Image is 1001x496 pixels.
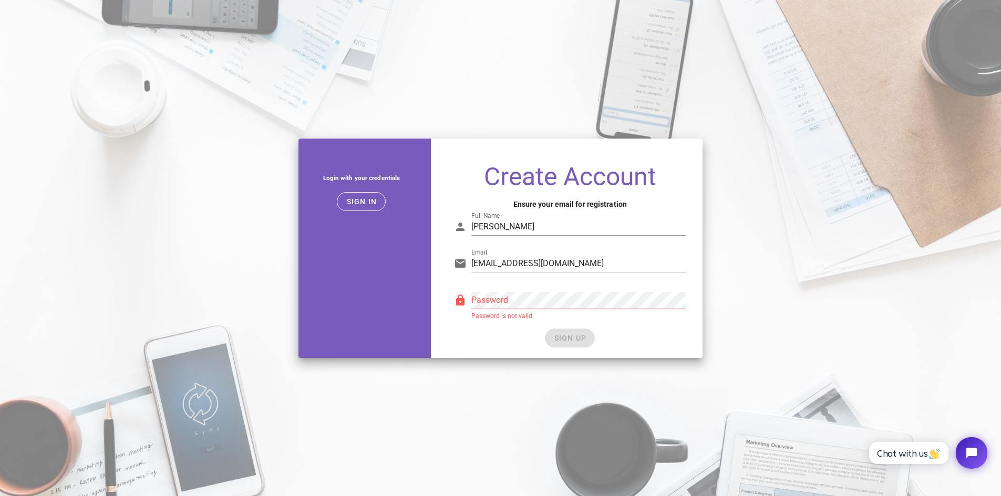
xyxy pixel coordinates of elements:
h4: Ensure your email for registration [454,198,686,210]
span: Sign in [346,197,377,206]
label: Full Name [471,212,500,220]
div: Password is not valid. [471,313,686,319]
iframe: Tidio Chat [858,428,996,478]
label: Email [471,249,487,257]
h1: Create Account [454,164,686,190]
h5: Login with your credentials [307,172,417,184]
button: Sign in [337,192,386,211]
